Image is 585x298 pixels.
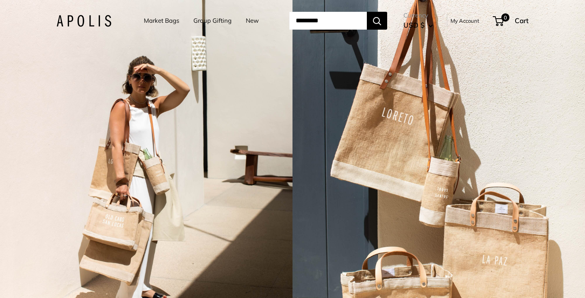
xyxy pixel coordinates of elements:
span: Cart [515,16,529,25]
img: Apolis [56,15,111,27]
button: Search [367,12,387,30]
a: New [246,15,259,26]
a: My Account [451,16,479,26]
a: Group Gifting [193,15,232,26]
span: 0 [501,13,509,22]
input: Search... [289,12,367,30]
span: Currency [403,10,433,21]
a: 0 Cart [494,14,529,27]
button: USD $ [403,19,433,32]
a: Market Bags [144,15,179,26]
span: USD $ [403,21,425,29]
